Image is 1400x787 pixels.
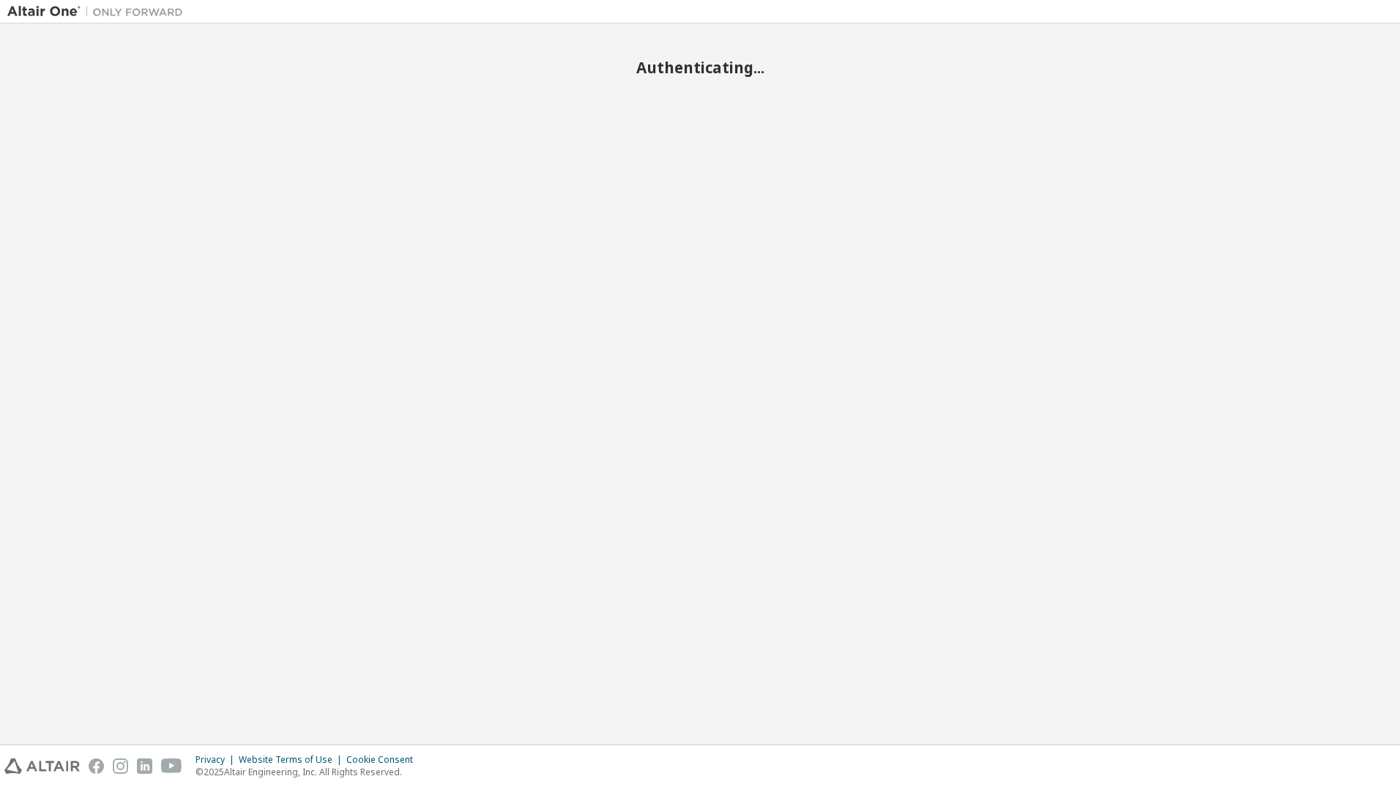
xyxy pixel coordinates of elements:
div: Privacy [196,754,239,766]
img: instagram.svg [113,758,128,774]
img: altair_logo.svg [4,758,80,774]
img: youtube.svg [161,758,182,774]
h2: Authenticating... [7,58,1393,77]
p: © 2025 Altair Engineering, Inc. All Rights Reserved. [196,766,422,778]
img: Altair One [7,4,190,19]
div: Cookie Consent [346,754,422,766]
img: facebook.svg [89,758,104,774]
img: linkedin.svg [137,758,152,774]
div: Website Terms of Use [239,754,346,766]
